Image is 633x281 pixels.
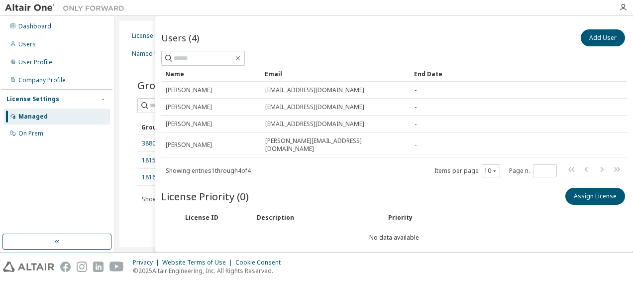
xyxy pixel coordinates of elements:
[415,86,417,94] span: -
[142,156,159,164] a: 18157
[3,262,54,272] img: altair_logo.svg
[161,27,627,252] div: No data available
[18,113,48,121] div: Managed
[161,32,199,44] span: Users (4)
[142,173,159,181] a: 18169
[415,141,417,149] span: -
[133,267,287,275] p: © 2025 Altair Engineering, Inc. All Rights Reserved.
[434,164,500,177] span: Items per page
[257,214,376,222] div: Description
[142,140,156,147] a: 3880
[109,262,124,272] img: youtube.svg
[18,76,66,84] div: Company Profile
[265,103,364,111] span: [EMAIL_ADDRESS][DOMAIN_NAME]
[5,3,129,13] img: Altair One
[165,66,257,82] div: Name
[265,120,364,128] span: [EMAIL_ADDRESS][DOMAIN_NAME]
[6,95,59,103] div: License Settings
[18,130,43,138] div: On Prem
[235,259,287,267] div: Cookie Consent
[18,58,52,66] div: User Profile
[581,29,625,46] button: Add User
[185,214,245,222] div: License ID
[388,214,413,222] div: Priority
[133,259,162,267] div: Privacy
[509,164,557,177] span: Page n.
[414,66,589,82] div: End Date
[137,78,188,92] span: Groups (3)
[132,50,168,58] div: Named User
[18,40,36,48] div: Users
[132,32,174,40] div: License Usage
[18,22,51,30] div: Dashboard
[60,262,71,272] img: facebook.svg
[265,66,406,82] div: Email
[166,86,212,94] span: [PERSON_NAME]
[93,262,104,272] img: linkedin.svg
[265,86,364,94] span: [EMAIL_ADDRESS][DOMAIN_NAME]
[141,119,233,135] div: Group ID
[166,166,251,175] span: Showing entries 1 through 4 of 4
[484,167,498,175] button: 10
[166,103,212,111] span: [PERSON_NAME]
[415,120,417,128] span: -
[565,188,625,205] button: Assign License
[415,103,417,111] span: -
[166,120,212,128] span: [PERSON_NAME]
[265,137,406,153] span: [PERSON_NAME][EMAIL_ADDRESS][DOMAIN_NAME]
[77,262,87,272] img: instagram.svg
[162,259,235,267] div: Website Terms of Use
[142,195,227,203] span: Showing entries 1 through 3 of 3
[161,189,249,203] span: License Priority (0)
[166,141,212,149] span: [PERSON_NAME]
